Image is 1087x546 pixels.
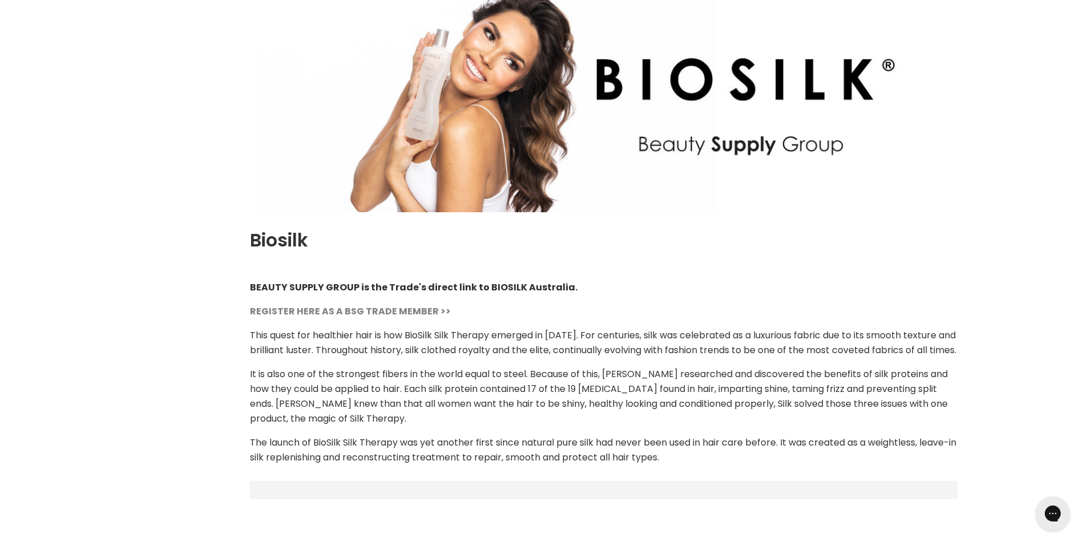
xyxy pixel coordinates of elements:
[250,367,957,426] p: It is also one of the strongest fibers in the world equal to steel. Because of this, [PERSON_NAME...
[1030,492,1076,535] iframe: Gorgias live chat messenger
[250,435,957,465] p: The launch of BioSilk Silk Therapy was yet another first since natural pure silk had never been u...
[250,328,957,358] p: This quest for healthier hair is how BioSilk Silk Therapy emerged in [DATE]. For centuries, silk ...
[250,281,577,294] strong: BEAUTY SUPPLY GROUP is the Trade's direct link to BIOSILK Australia.
[250,305,451,318] a: REGISTER HERE AS A BSG TRADE MEMBER >>
[250,228,957,252] h1: Biosilk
